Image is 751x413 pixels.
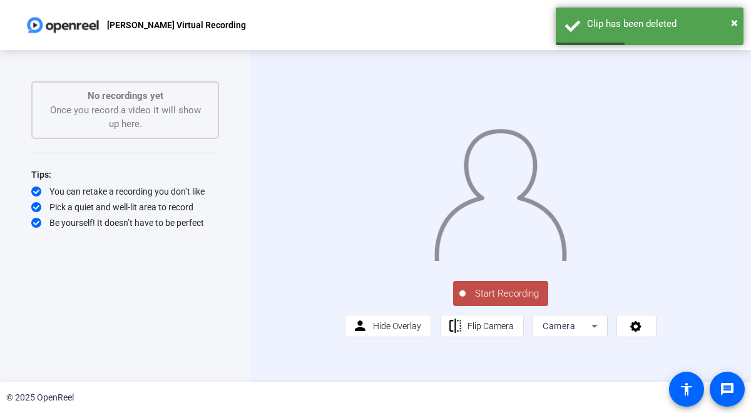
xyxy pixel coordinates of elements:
span: Flip Camera [467,321,514,331]
button: Start Recording [453,281,548,306]
div: Be yourself! It doesn’t have to be perfect [31,217,219,229]
span: Start Recording [466,287,548,301]
button: Close [731,13,738,32]
mat-icon: person [352,319,368,334]
p: [PERSON_NAME] Virtual Recording [107,18,246,33]
button: Hide Overlay [345,315,431,337]
div: Once you record a video it will show up here. [45,89,205,131]
p: No recordings yet [45,89,205,103]
mat-icon: accessibility [679,382,694,397]
div: You can retake a recording you don’t like [31,185,219,198]
span: Hide Overlay [373,321,421,331]
mat-icon: flip [447,319,463,334]
mat-icon: message [720,382,735,397]
button: Flip Camera [440,315,524,337]
img: OpenReel logo [25,13,101,38]
div: Tips: [31,167,219,182]
div: Pick a quiet and well-lit area to record [31,201,219,213]
div: Clip has been deleted [587,17,734,31]
span: Camera [543,321,575,331]
div: © 2025 OpenReel [6,391,74,404]
img: overlay [433,121,568,261]
span: × [731,15,738,30]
